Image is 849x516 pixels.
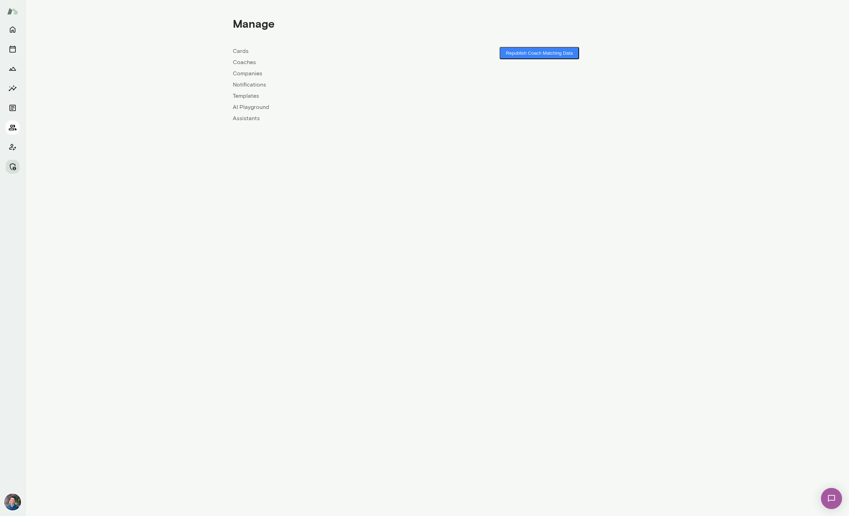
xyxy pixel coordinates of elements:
[6,62,20,76] button: Growth Plan
[233,114,437,123] a: Assistants
[233,58,437,67] a: Coaches
[500,47,579,59] button: Republish Coach Matching Data
[6,121,20,135] button: Members
[4,494,21,510] img: Alex Yu
[6,140,20,154] button: Client app
[6,160,20,174] button: Manage
[233,81,437,89] a: Notifications
[233,69,437,78] a: Companies
[7,5,18,18] img: Mento
[233,47,437,55] a: Cards
[233,17,274,30] h4: Manage
[6,81,20,95] button: Insights
[6,101,20,115] button: Documents
[6,42,20,56] button: Sessions
[233,103,437,111] a: AI Playground
[6,22,20,36] button: Home
[233,92,437,100] a: Templates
